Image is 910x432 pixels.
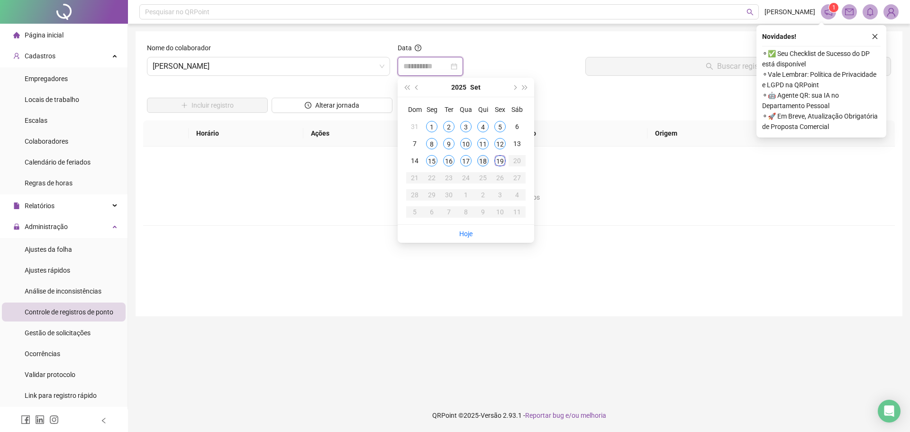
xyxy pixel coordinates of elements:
div: 23 [443,172,455,184]
span: Gestão de solicitações [25,329,91,337]
td: 2025-09-13 [509,135,526,152]
td: 2025-09-19 [491,152,509,169]
span: ELISABETE ALVES TEIXEIRA [153,57,384,75]
td: 2025-10-02 [474,186,491,203]
span: Página inicial [25,31,64,39]
div: 4 [477,121,489,132]
td: 2025-10-04 [509,186,526,203]
td: 2025-09-21 [406,169,423,186]
td: 2025-09-30 [440,186,457,203]
span: Ajustes rápidos [25,267,70,274]
td: 2025-09-15 [423,152,440,169]
th: Localização [492,120,648,147]
div: 18 [477,155,489,166]
div: 1 [426,121,437,132]
div: 2 [477,189,489,201]
td: 2025-09-07 [406,135,423,152]
td: 2025-10-01 [457,186,474,203]
div: 3 [460,121,472,132]
span: user-add [13,53,20,59]
span: Versão [481,412,501,419]
span: Ocorrências [25,350,60,358]
div: 10 [494,206,506,218]
td: 2025-09-22 [423,169,440,186]
td: 2025-09-17 [457,152,474,169]
span: instagram [49,415,59,424]
span: Reportar bug e/ou melhoria [525,412,606,419]
div: 8 [460,206,472,218]
div: 26 [494,172,506,184]
td: 2025-09-12 [491,135,509,152]
div: 16 [443,155,455,166]
td: 2025-09-01 [423,118,440,135]
th: Seg [423,101,440,118]
td: 2025-09-18 [474,152,491,169]
span: Administração [25,223,68,230]
span: home [13,32,20,38]
span: Empregadores [25,75,68,83]
td: 2025-10-11 [509,203,526,221]
span: 1 [832,4,836,11]
td: 2025-09-03 [457,118,474,135]
button: Incluir registro [147,98,268,113]
th: Qua [457,101,474,118]
div: 8 [426,138,437,149]
div: 25 [477,172,489,184]
span: ⚬ ✅ Seu Checklist de Sucesso do DP está disponível [762,48,881,69]
a: Alterar jornada [272,102,392,110]
div: 24 [460,172,472,184]
span: bell [866,8,874,16]
td: 2025-09-24 [457,169,474,186]
span: notification [824,8,833,16]
td: 2025-09-16 [440,152,457,169]
span: linkedin [35,415,45,424]
span: Escalas [25,117,47,124]
td: 2025-09-08 [423,135,440,152]
th: Dom [406,101,423,118]
td: 2025-10-05 [406,203,423,221]
div: 28 [409,189,420,201]
td: 2025-09-27 [509,169,526,186]
div: 2 [443,121,455,132]
button: super-next-year [520,78,530,97]
div: 19 [494,155,506,166]
button: super-prev-year [401,78,412,97]
div: 20 [511,155,523,166]
div: 1 [460,189,472,201]
span: left [100,417,107,424]
button: month panel [470,78,481,97]
button: Alterar jornada [272,98,392,113]
td: 2025-09-26 [491,169,509,186]
span: mail [845,8,854,16]
th: Sex [491,101,509,118]
div: Open Intercom Messenger [878,400,901,423]
div: 5 [494,121,506,132]
td: 2025-09-25 [474,169,491,186]
td: 2025-09-06 [509,118,526,135]
span: close [872,33,878,40]
span: Data [398,44,412,52]
span: Locais de trabalho [25,96,79,103]
span: Relatórios [25,202,55,210]
div: 9 [443,138,455,149]
div: Não há dados [155,192,883,202]
td: 2025-09-05 [491,118,509,135]
span: Controle de registros de ponto [25,308,113,316]
div: 12 [494,138,506,149]
span: Ajustes da folha [25,246,72,253]
th: Sáb [509,101,526,118]
td: 2025-10-08 [457,203,474,221]
td: 2025-08-31 [406,118,423,135]
span: clock-circle [305,102,311,109]
td: 2025-09-23 [440,169,457,186]
td: 2025-10-06 [423,203,440,221]
div: 29 [426,189,437,201]
div: 17 [460,155,472,166]
div: 21 [409,172,420,184]
th: Qui [474,101,491,118]
span: ⚬ 🤖 Agente QR: sua IA no Departamento Pessoal [762,90,881,111]
th: Ações [303,120,405,147]
td: 2025-09-28 [406,186,423,203]
span: ⚬ 🚀 Em Breve, Atualização Obrigatória de Proposta Comercial [762,111,881,132]
span: Calendário de feriados [25,158,91,166]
